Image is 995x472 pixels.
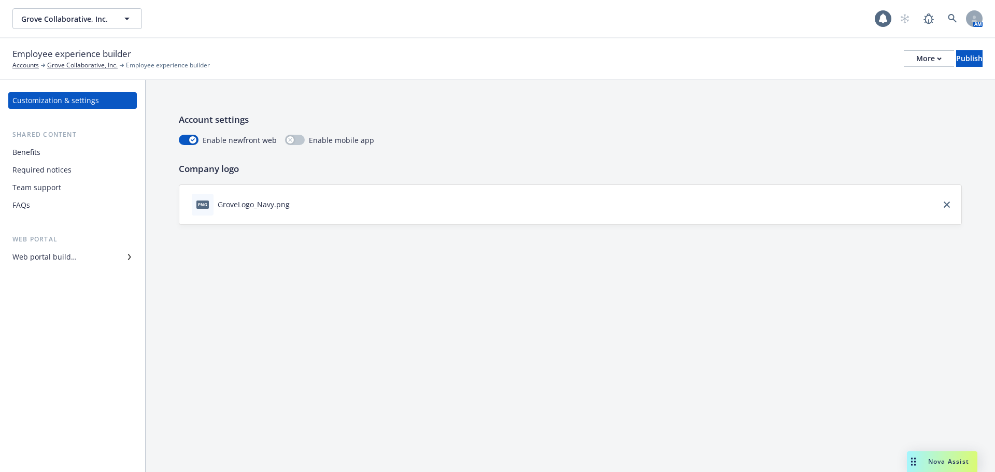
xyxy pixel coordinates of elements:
[942,8,963,29] a: Search
[196,201,209,208] span: png
[47,61,118,70] a: Grove Collaborative, Inc.
[12,8,142,29] button: Grove Collaborative, Inc.
[21,13,111,24] span: Grove Collaborative, Inc.
[179,113,962,126] p: Account settings
[928,457,969,466] span: Nova Assist
[12,197,30,213] div: FAQs
[126,61,210,70] span: Employee experience builder
[8,162,137,178] a: Required notices
[12,249,77,265] div: Web portal builder
[907,451,977,472] button: Nova Assist
[309,135,374,146] span: Enable mobile app
[12,92,99,109] div: Customization & settings
[12,47,131,61] span: Employee experience builder
[12,179,61,196] div: Team support
[12,61,39,70] a: Accounts
[8,234,137,245] div: Web portal
[916,51,942,66] div: More
[956,51,983,66] div: Publish
[918,8,939,29] a: Report a Bug
[8,92,137,109] a: Customization & settings
[12,162,72,178] div: Required notices
[203,135,277,146] span: Enable newfront web
[904,50,954,67] button: More
[218,199,290,210] div: GroveLogo_Navy.png
[894,8,915,29] a: Start snowing
[8,197,137,213] a: FAQs
[294,199,302,210] button: download file
[8,249,137,265] a: Web portal builder
[12,144,40,161] div: Benefits
[956,50,983,67] button: Publish
[941,198,953,211] a: close
[907,451,920,472] div: Drag to move
[8,179,137,196] a: Team support
[8,130,137,140] div: Shared content
[179,162,962,176] p: Company logo
[8,144,137,161] a: Benefits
